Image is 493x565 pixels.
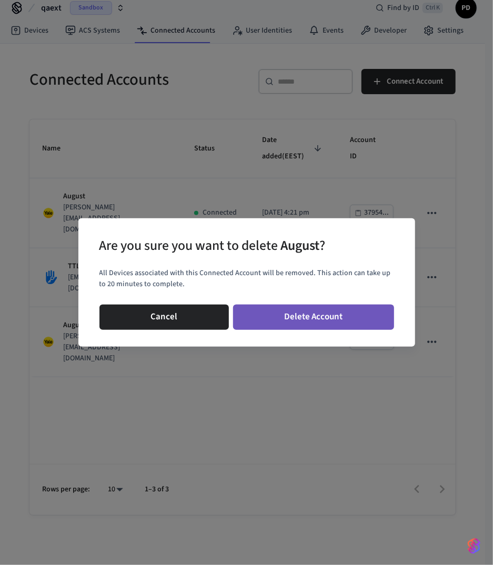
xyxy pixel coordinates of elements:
[233,305,394,330] button: Delete Account
[468,538,480,554] img: SeamLogoGradient.69752ec5.svg
[99,305,229,330] button: Cancel
[281,236,320,255] span: August
[99,235,326,257] div: Are you sure you want to delete ?
[99,268,394,290] p: All Devices associated with this Connected Account will be removed. This action can take up to 20...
